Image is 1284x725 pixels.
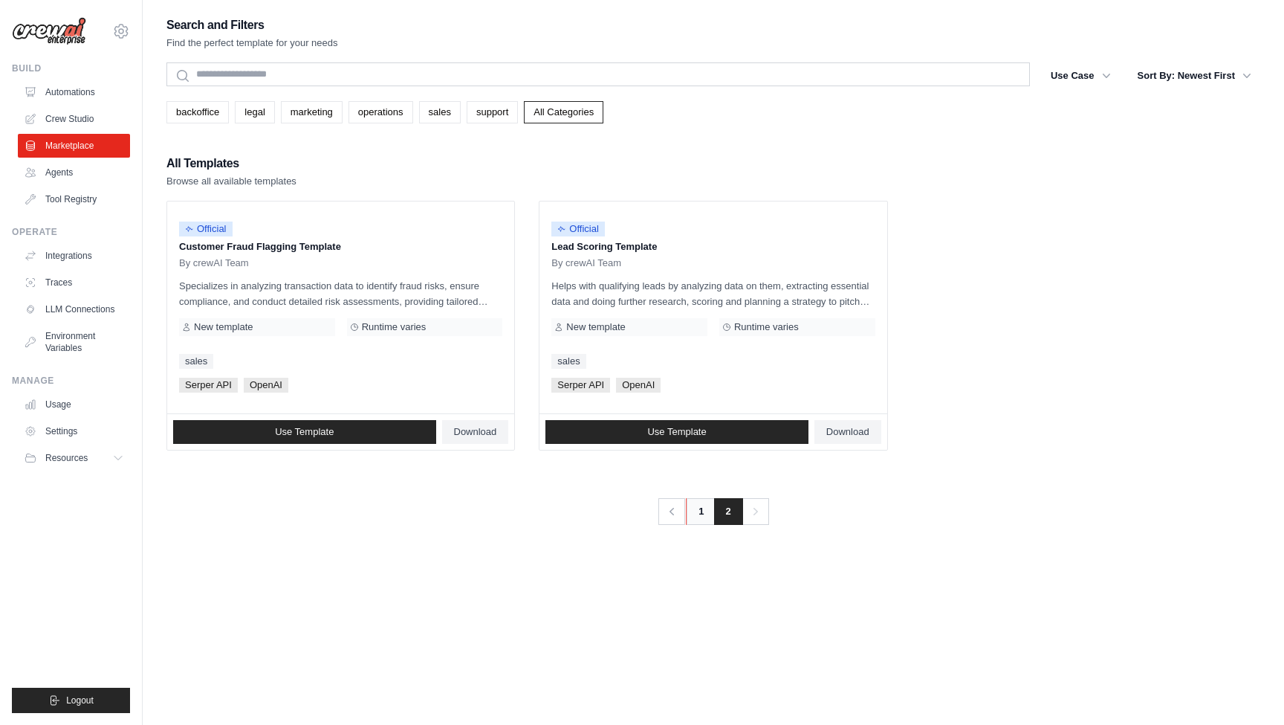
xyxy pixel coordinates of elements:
[179,222,233,236] span: Official
[12,375,130,387] div: Manage
[166,101,229,123] a: backoffice
[18,393,130,416] a: Usage
[18,244,130,268] a: Integrations
[18,324,130,360] a: Environment Variables
[173,420,436,444] a: Use Template
[18,446,130,470] button: Resources
[419,101,461,123] a: sales
[551,222,605,236] span: Official
[179,239,502,254] p: Customer Fraud Flagging Template
[166,153,296,174] h2: All Templates
[467,101,518,123] a: support
[551,257,621,269] span: By crewAI Team
[179,378,238,393] span: Serper API
[1129,62,1260,89] button: Sort By: Newest First
[826,426,869,438] span: Download
[551,278,875,309] p: Helps with qualifying leads by analyzing data on them, extracting essential data and doing furthe...
[551,354,586,369] a: sales
[166,36,338,51] p: Find the perfect template for your needs
[18,107,130,131] a: Crew Studio
[66,695,94,706] span: Logout
[18,297,130,321] a: LLM Connections
[235,101,274,123] a: legal
[18,271,130,294] a: Traces
[194,321,253,333] span: New template
[362,321,427,333] span: Runtime varies
[18,187,130,211] a: Tool Registry
[647,426,706,438] span: Use Template
[1042,62,1120,89] button: Use Case
[734,321,799,333] span: Runtime varies
[18,134,130,158] a: Marketplace
[18,161,130,184] a: Agents
[18,419,130,443] a: Settings
[179,257,249,269] span: By crewAI Team
[348,101,413,123] a: operations
[454,426,497,438] span: Download
[442,420,509,444] a: Download
[166,15,338,36] h2: Search and Filters
[686,498,716,525] a: 1
[244,378,288,393] span: OpenAI
[179,278,502,309] p: Specializes in analyzing transaction data to identify fraud risks, ensure compliance, and conduct...
[12,688,130,713] button: Logout
[814,420,881,444] a: Download
[551,239,875,254] p: Lead Scoring Template
[12,17,86,45] img: Logo
[551,378,610,393] span: Serper API
[545,420,808,444] a: Use Template
[714,498,743,525] span: 2
[524,101,603,123] a: All Categories
[616,378,661,393] span: OpenAI
[45,452,88,464] span: Resources
[166,174,296,189] p: Browse all available templates
[281,101,343,123] a: marketing
[12,226,130,238] div: Operate
[18,80,130,104] a: Automations
[179,354,213,369] a: sales
[658,498,768,525] nav: Pagination
[275,426,334,438] span: Use Template
[566,321,625,333] span: New template
[12,62,130,74] div: Build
